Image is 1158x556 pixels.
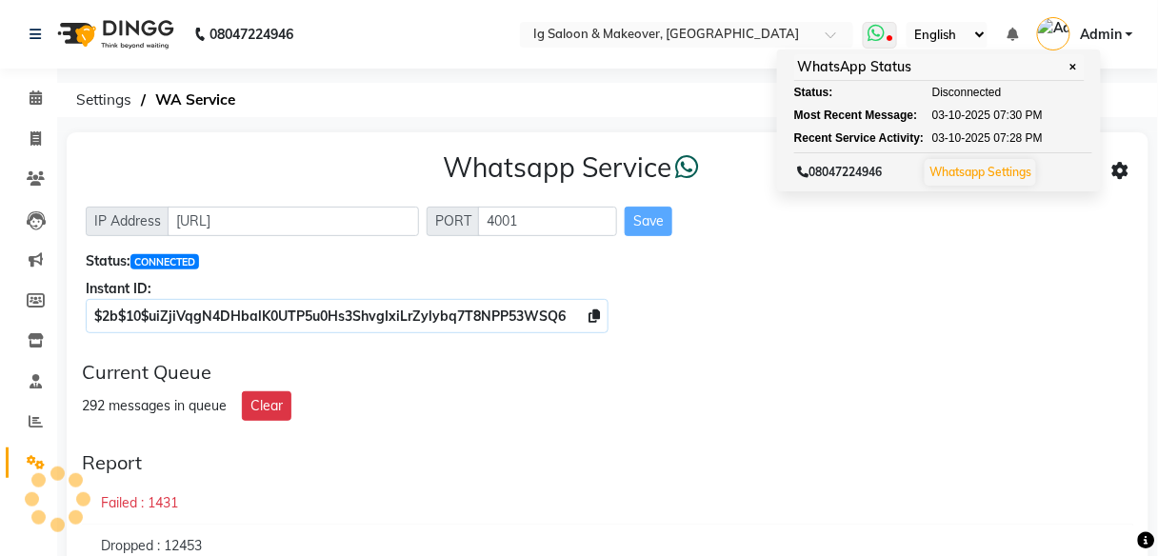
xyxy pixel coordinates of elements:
[168,207,419,236] input: Sizing example input
[794,129,899,147] div: Recent Service Activity:
[794,54,1085,81] div: WhatsApp Status
[994,107,1043,124] span: 07:30 PM
[94,308,566,325] span: $2b$10$uiZjiVqgN4DHbalK0UTP5u0Hs3ShvgIxiLrZylybq7T8NPP53WSQ6
[210,8,293,61] b: 08047224946
[130,254,199,269] span: CONNECTED
[925,159,1036,186] button: Whatsapp Settings
[1080,25,1122,45] span: Admin
[82,396,227,416] div: 292 messages in queue
[67,83,141,117] span: Settings
[797,165,882,179] span: 08047224946
[1037,17,1070,50] img: Admin
[86,251,1129,271] div: Status:
[146,83,245,117] span: WA Service
[82,451,1133,474] div: Report
[794,84,899,101] div: Status:
[82,361,1133,384] div: Current Queue
[86,207,170,236] span: IP Address
[929,165,1031,179] a: Whatsapp Settings
[86,279,1129,299] div: Instant ID:
[242,391,291,421] button: Clear
[1065,60,1082,74] span: ✕
[794,107,899,124] div: Most Recent Message:
[932,129,990,147] span: 03-10-2025
[82,482,1133,526] div: Failed : 1431
[49,8,179,61] img: logo
[427,207,480,236] span: PORT
[932,84,1002,101] span: Disconnected
[478,207,617,236] input: Sizing example input
[932,107,990,124] span: 03-10-2025
[443,151,699,184] h3: Whatsapp Service
[994,129,1043,147] span: 07:28 PM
